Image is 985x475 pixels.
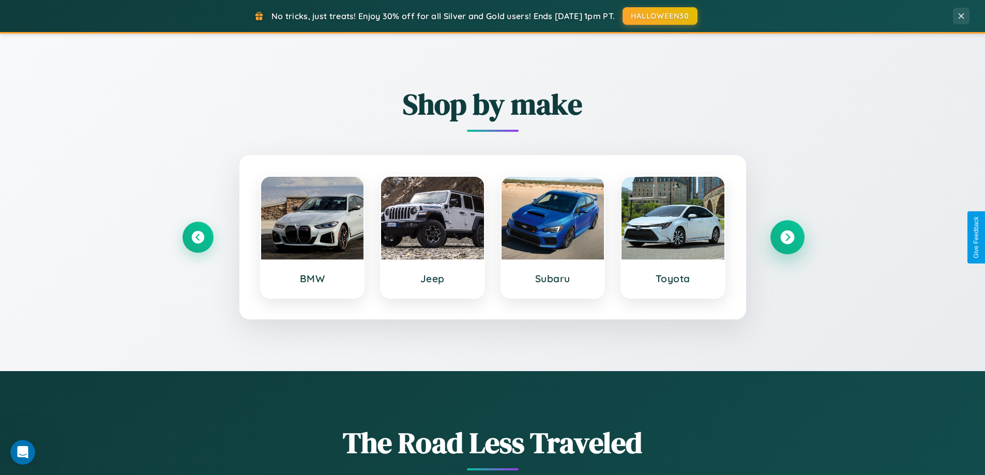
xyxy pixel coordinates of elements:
h1: The Road Less Traveled [183,423,803,463]
h3: Subaru [512,272,594,285]
h3: Jeep [391,272,474,285]
button: HALLOWEEN30 [623,7,698,25]
h3: Toyota [632,272,714,285]
div: Give Feedback [973,217,980,258]
span: No tricks, just treats! Enjoy 30% off for all Silver and Gold users! Ends [DATE] 1pm PT. [271,11,615,21]
h3: BMW [271,272,354,285]
iframe: Intercom live chat [10,440,35,465]
h2: Shop by make [183,84,803,124]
